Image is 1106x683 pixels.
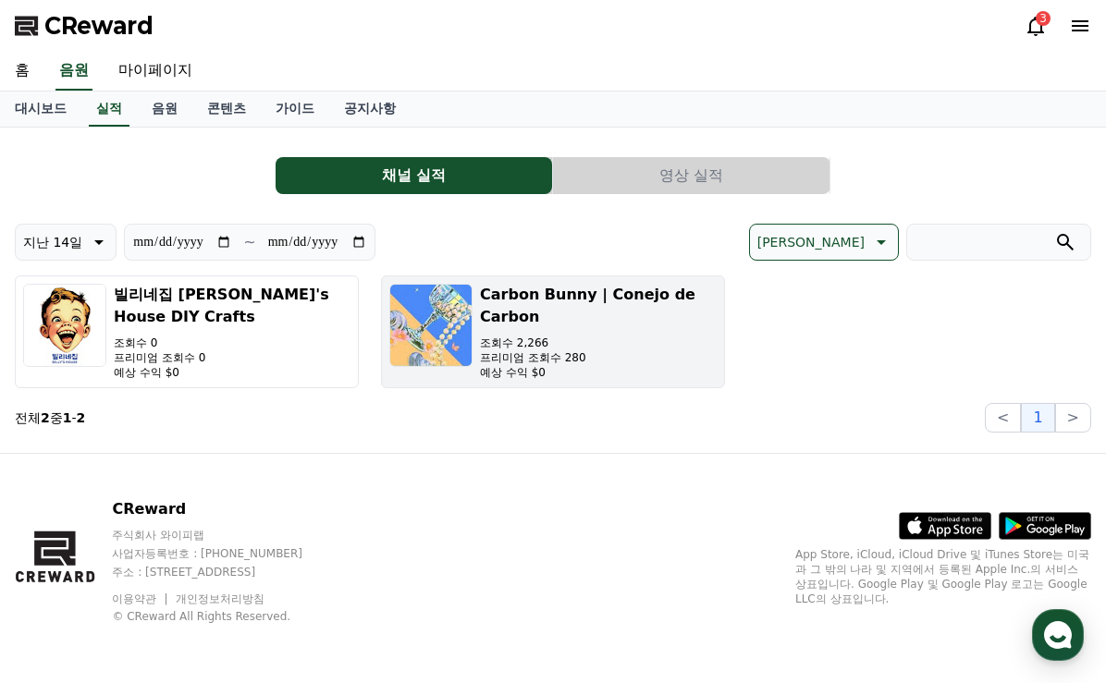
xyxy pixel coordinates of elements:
a: 이용약관 [112,592,170,605]
p: 프리미엄 조회수 0 [114,350,350,365]
a: 음원 [137,91,192,127]
strong: 2 [77,410,86,425]
p: 조회수 2,266 [480,335,717,350]
h3: Carbon Bunny | Conejo de Carbon [480,284,717,328]
a: 음원 [55,52,92,91]
p: ~ [243,231,255,253]
span: 설정 [286,557,308,572]
p: App Store, iCloud, iCloud Drive 및 iTunes Store는 미국과 그 밖의 나라 및 지역에서 등록된 Apple Inc.의 서비스 상표입니다. Goo... [795,547,1091,606]
button: 빌리네집 [PERSON_NAME]'s House DIY Crafts 조회수 0 프리미엄 조회수 0 예상 수익 $0 [15,275,359,388]
p: 지난 14일 [23,229,82,255]
p: [PERSON_NAME] [757,229,865,255]
a: 대화 [122,530,239,576]
h3: 빌리네집 [PERSON_NAME]'s House DIY Crafts [114,284,350,328]
a: CReward [15,11,154,41]
button: > [1055,403,1091,433]
p: © CReward All Rights Reserved. [112,609,338,624]
p: 사업자등록번호 : [PHONE_NUMBER] [112,546,338,561]
p: 전체 중 - [15,409,85,427]
p: 주식회사 와이피랩 [112,528,338,543]
a: 3 [1025,15,1047,37]
a: 실적 [89,91,129,127]
button: 지난 14일 [15,224,117,261]
strong: 2 [41,410,50,425]
button: 영상 실적 [553,157,829,194]
p: CReward [112,498,338,520]
button: < [985,403,1021,433]
a: 공지사항 [329,91,411,127]
p: 프리미엄 조회수 280 [480,350,717,365]
a: 설정 [239,530,355,576]
button: 1 [1021,403,1054,433]
a: 가이드 [261,91,329,127]
span: 대화 [169,558,191,573]
p: 조회수 0 [114,335,350,350]
p: 예상 수익 $0 [480,365,717,380]
span: CReward [44,11,154,41]
img: 빌리네집 Billy's House DIY Crafts [23,284,106,367]
a: 마이페이지 [104,52,207,91]
strong: 1 [63,410,72,425]
p: 예상 수익 $0 [114,365,350,380]
a: 홈 [6,530,122,576]
img: Carbon Bunny | Conejo de Carbon [389,284,473,367]
button: 채널 실적 [276,157,552,194]
a: 개인정보처리방침 [176,592,264,605]
a: 콘텐츠 [192,91,261,127]
button: [PERSON_NAME] [749,224,899,261]
p: 주소 : [STREET_ADDRESS] [112,565,338,579]
span: 홈 [58,557,69,572]
button: Carbon Bunny | Conejo de Carbon 조회수 2,266 프리미엄 조회수 280 예상 수익 $0 [381,275,725,388]
a: 채널 실적 [276,157,553,194]
div: 3 [1036,11,1051,26]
